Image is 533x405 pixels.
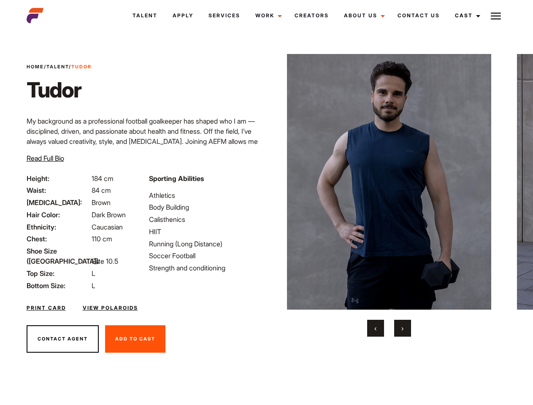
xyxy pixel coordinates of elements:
[447,4,485,27] a: Cast
[491,11,501,21] img: Burger icon
[92,257,118,265] span: Size 10.5
[92,235,112,243] span: 110 cm
[248,4,287,27] a: Work
[125,4,165,27] a: Talent
[27,153,64,163] button: Read Full Bio
[27,304,66,312] a: Print Card
[46,64,69,70] a: Talent
[83,304,138,312] a: View Polaroids
[27,154,64,162] span: Read Full Bio
[149,190,261,200] li: Athletics
[401,324,403,332] span: Next
[92,186,111,194] span: 84 cm
[287,4,336,27] a: Creators
[27,222,90,232] span: Ethnicity:
[27,116,262,167] p: My background as a professional football goalkeeper has shaped who I am — disciplined, driven, an...
[115,336,155,342] span: Add To Cast
[165,4,201,27] a: Apply
[149,227,261,237] li: HIIT
[336,4,390,27] a: About Us
[201,4,248,27] a: Services
[71,64,92,70] strong: Tudor
[149,251,261,261] li: Soccer Football
[92,281,95,290] span: L
[27,246,90,266] span: Shoe Size ([GEOGRAPHIC_DATA]):
[27,63,92,70] span: / /
[105,325,165,353] button: Add To Cast
[27,234,90,244] span: Chest:
[149,174,204,183] strong: Sporting Abilities
[92,211,126,219] span: Dark Brown
[374,324,376,332] span: Previous
[149,239,261,249] li: Running (Long Distance)
[149,202,261,212] li: Body Building
[92,269,95,278] span: L
[27,281,90,291] span: Bottom Size:
[27,7,43,24] img: cropped-aefm-brand-fav-22-square.png
[27,325,99,353] button: Contact Agent
[27,185,90,195] span: Waist:
[92,174,114,183] span: 184 cm
[149,214,261,224] li: Calisthenics
[27,210,90,220] span: Hair Color:
[390,4,447,27] a: Contact Us
[27,173,90,184] span: Height:
[27,268,90,278] span: Top Size:
[27,77,92,103] h1: Tudor
[92,198,111,207] span: Brown
[27,64,44,70] a: Home
[92,223,123,231] span: Caucasian
[27,197,90,208] span: [MEDICAL_DATA]:
[149,263,261,273] li: Strength and conditioning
